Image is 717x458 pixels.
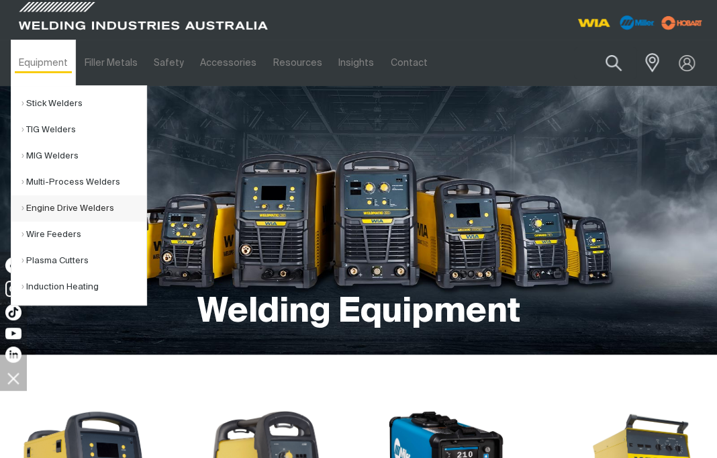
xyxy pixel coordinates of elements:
[5,304,21,320] img: TikTok
[5,257,21,273] img: Facebook
[574,47,636,79] input: Product name or item number...
[21,274,146,300] a: Induction Heating
[11,85,147,306] ul: Equipment Submenu
[21,143,146,169] a: MIG Welders
[591,47,636,79] button: Search products
[21,195,146,222] a: Engine Drive Welders
[265,40,330,86] a: Resources
[11,40,76,86] a: Equipment
[5,281,21,297] img: Instagram
[11,40,532,86] nav: Main
[657,13,706,33] img: miller
[21,248,146,274] a: Plasma Cutters
[21,222,146,248] a: Wire Feeders
[197,291,520,334] h1: Welding Equipment
[21,91,146,117] a: Stick Welders
[146,40,192,86] a: Safety
[192,40,265,86] a: Accessories
[5,347,21,363] img: LinkedIn
[21,169,146,195] a: Multi-Process Welders
[5,328,21,339] img: YouTube
[330,40,382,86] a: Insights
[76,40,145,86] a: Filler Metals
[21,117,146,143] a: TIG Welders
[382,40,435,86] a: Contact
[2,367,25,390] img: hide socials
